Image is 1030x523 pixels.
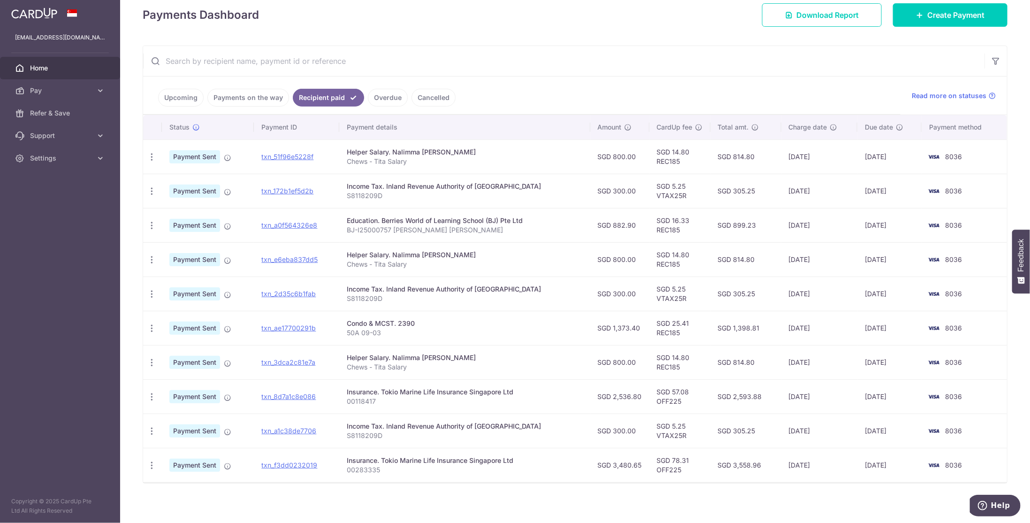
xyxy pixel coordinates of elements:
[945,427,962,435] span: 8036
[590,139,649,174] td: SGD 800.00
[781,242,858,277] td: [DATE]
[924,220,943,231] img: Bank Card
[657,123,693,132] span: CardUp fee
[649,139,710,174] td: SGD 14.80 REC185
[781,448,858,482] td: [DATE]
[649,242,710,277] td: SGD 14.80 REC185
[781,379,858,414] td: [DATE]
[11,8,57,19] img: CardUp
[30,63,92,73] span: Home
[261,187,313,195] a: txn_172b1ef5d2b
[710,311,781,345] td: SGD 1,398.81
[347,456,582,465] div: Insurance. Tokio Marine Life Insurance Singapore Ltd
[924,185,943,197] img: Bank Card
[347,191,582,200] p: S8118209D
[927,9,984,21] span: Create Payment
[924,254,943,265] img: Bank Card
[590,242,649,277] td: SGD 800.00
[143,46,984,76] input: Search by recipient name, payment id or reference
[347,328,582,338] p: 50A 09-03
[649,448,710,482] td: SGD 78.31 OFF225
[347,353,582,362] div: Helper Salary. Nalimma [PERSON_NAME]
[347,250,582,260] div: Helper Salary. Nalimma [PERSON_NAME]
[143,7,259,23] h4: Payments Dashboard
[781,208,858,242] td: [DATE]
[261,324,316,332] a: txn_ae17700291b
[857,414,922,448] td: [DATE]
[169,322,220,335] span: Payment Sent
[169,390,220,403] span: Payment Sent
[912,91,996,100] a: Read more on statuses
[945,461,962,469] span: 8036
[710,277,781,311] td: SGD 305.25
[945,221,962,229] span: 8036
[710,345,781,379] td: SGD 814.80
[15,33,105,42] p: [EMAIL_ADDRESS][DOMAIN_NAME]
[857,448,922,482] td: [DATE]
[857,208,922,242] td: [DATE]
[1017,239,1025,272] span: Feedback
[261,392,316,400] a: txn_8d7a1c8e086
[945,187,962,195] span: 8036
[781,174,858,208] td: [DATE]
[912,91,986,100] span: Read more on statuses
[590,379,649,414] td: SGD 2,536.80
[590,345,649,379] td: SGD 800.00
[781,277,858,311] td: [DATE]
[169,150,220,163] span: Payment Sent
[347,397,582,406] p: 00118417
[781,139,858,174] td: [DATE]
[789,123,827,132] span: Charge date
[922,115,1007,139] th: Payment method
[945,290,962,298] span: 8036
[30,154,92,163] span: Settings
[169,219,220,232] span: Payment Sent
[158,89,204,107] a: Upcoming
[924,357,943,368] img: Bank Card
[261,461,317,469] a: txn_f3dd0232019
[169,356,220,369] span: Payment Sent
[710,414,781,448] td: SGD 305.25
[857,242,922,277] td: [DATE]
[347,260,582,269] p: Chews - Tita Salary
[339,115,590,139] th: Payment details
[590,448,649,482] td: SGD 3,480.65
[710,379,781,414] td: SGD 2,593.88
[710,208,781,242] td: SGD 899.23
[649,379,710,414] td: SGD 57.08 OFF225
[710,174,781,208] td: SGD 305.25
[347,216,582,225] div: Education. Berries World of Learning School (BJ) Pte Ltd
[169,459,220,472] span: Payment Sent
[781,414,858,448] td: [DATE]
[412,89,456,107] a: Cancelled
[781,311,858,345] td: [DATE]
[261,427,316,435] a: txn_a1c38de7706
[169,287,220,300] span: Payment Sent
[649,174,710,208] td: SGD 5.25 VTAX25R
[924,288,943,300] img: Bank Card
[261,358,315,366] a: txn_3dca2c81e7a
[649,345,710,379] td: SGD 14.80 REC185
[261,221,317,229] a: txn_a0f564326e8
[710,448,781,482] td: SGD 3,558.96
[347,157,582,166] p: Chews - Tita Salary
[590,311,649,345] td: SGD 1,373.40
[649,277,710,311] td: SGD 5.25 VTAX25R
[649,208,710,242] td: SGD 16.33 REC185
[649,311,710,345] td: SGD 25.41 REC185
[347,294,582,303] p: S8118209D
[261,153,313,161] a: txn_51f96e5228f
[970,495,1021,518] iframe: Opens a widget where you can find more information
[945,255,962,263] span: 8036
[762,3,882,27] a: Download Report
[924,391,943,402] img: Bank Card
[857,174,922,208] td: [DATE]
[945,324,962,332] span: 8036
[796,9,859,21] span: Download Report
[368,89,408,107] a: Overdue
[169,123,190,132] span: Status
[718,123,749,132] span: Total amt.
[347,319,582,328] div: Condo & MCST. 2390
[293,89,364,107] a: Recipient paid
[710,139,781,174] td: SGD 814.80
